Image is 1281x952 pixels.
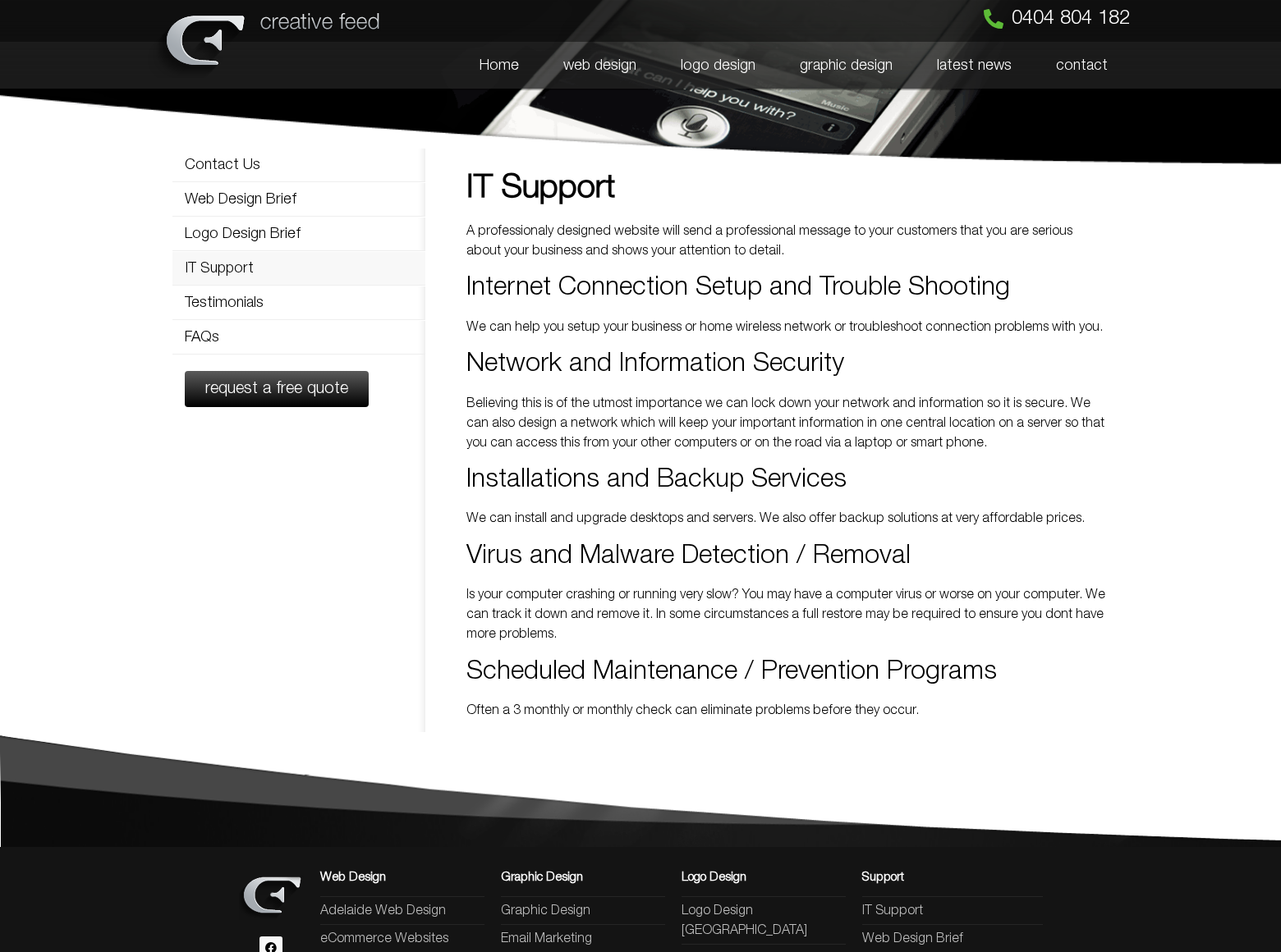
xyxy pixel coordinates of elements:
[172,183,425,216] a: Web Design Brief
[172,321,425,354] a: FAQs
[501,929,592,949] span: Email Marketing
[501,929,665,949] a: Email Marketing
[1034,42,1130,89] a: contact
[466,701,1105,721] p: Often a 3 monthly or monthly check can eliminate problems before they occur.
[466,318,1105,337] p: We can help you setup your business or home wireless network or troubleshoot connection problems ...
[394,42,1130,89] nav: Menu
[778,42,915,89] a: graphic design
[172,217,425,250] a: Logo Design Brief
[320,901,446,921] span: Adelaide Web Design
[185,371,369,407] a: request a free quote
[320,872,484,884] h3: Web Design
[205,381,348,397] span: request a free quote
[172,149,425,181] a: Contact Us
[541,42,659,89] a: web design
[466,272,1105,304] h2: Internet Connection Setup and Trouble Shooting
[501,872,665,884] h3: Graphic Design
[862,901,923,921] span: IT Support
[320,901,484,921] a: Adelaide Web Design
[466,222,1105,261] p: A professionaly designed website will send a professional message to your customers that you are ...
[862,901,1043,921] a: IT Support
[984,9,1130,29] a: 0404 804 182
[862,929,963,949] span: Web Design Brief
[172,252,425,285] a: IT Support
[659,42,778,89] a: logo design
[457,42,541,89] a: Home
[320,929,448,949] span: eCommerce Websites
[466,585,1105,644] p: Is your computer crashing or running very slow? You may have a computer virus or worse on your co...
[1012,9,1130,29] span: 0404 804 182
[466,172,1105,205] h1: IT Support
[682,901,846,941] a: Logo Design [GEOGRAPHIC_DATA]
[862,872,1043,884] h3: Support
[320,929,484,949] a: eCommerce Websites
[501,901,665,921] a: Graphic Design
[501,901,590,921] span: Graphic Design
[682,872,846,884] h3: Logo Design
[466,349,1105,380] h2: Network and Information Security
[466,394,1105,453] p: Believing this is of the utmost importance we can lock down your network and information so it is...
[466,465,1105,496] h2: Installations and Backup Services
[915,42,1034,89] a: latest news
[466,541,1105,572] h2: Virus and Malware Detection / Removal
[466,657,1105,688] h2: Scheduled Maintenance / Prevention Programs
[466,509,1105,529] p: We can install and upgrade desktops and servers. We also offer backup solutions at very affordabl...
[862,929,1043,949] a: Web Design Brief
[172,148,425,355] nav: Menu
[172,286,425,319] a: Testimonials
